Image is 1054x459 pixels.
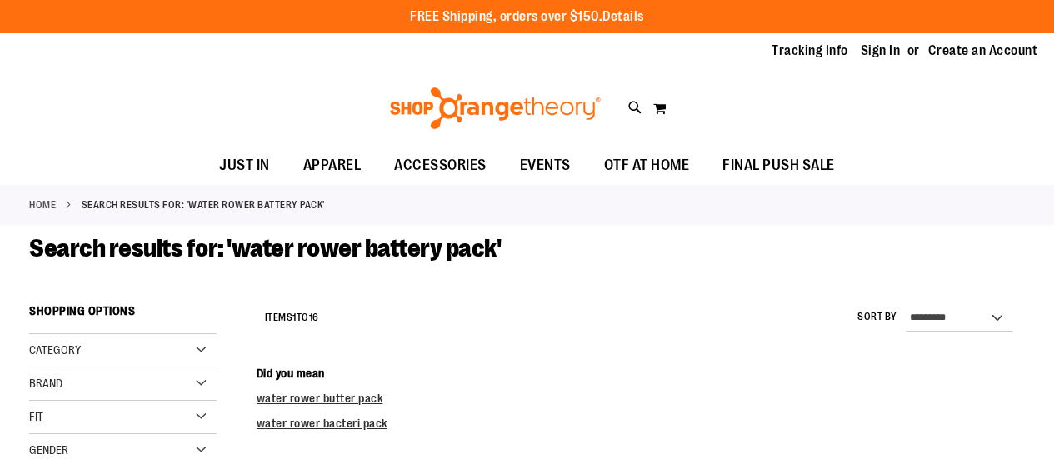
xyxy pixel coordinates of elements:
[503,147,587,185] a: EVENTS
[257,417,387,430] a: water rower bacteri pack
[303,147,362,184] span: APPAREL
[265,305,319,331] h2: Items to
[410,7,644,27] p: FREE Shipping, orders over $150.
[706,147,852,185] a: FINAL PUSH SALE
[292,312,297,323] span: 1
[309,312,319,323] span: 16
[257,365,1025,382] dt: Did you mean
[82,197,325,212] strong: Search results for: 'water rower battery pack'
[29,234,501,262] span: Search results for: 'water rower battery pack'
[257,392,383,405] a: water rower butter pack
[587,147,707,185] a: OTF AT HOME
[29,197,56,212] a: Home
[29,377,62,390] span: Brand
[377,147,503,185] a: ACCESSORIES
[219,147,270,184] span: JUST IN
[602,9,644,24] a: Details
[29,443,68,457] span: Gender
[722,147,835,184] span: FINAL PUSH SALE
[772,42,848,60] a: Tracking Info
[604,147,690,184] span: OTF AT HOME
[29,297,217,334] strong: Shopping Options
[857,310,897,324] label: Sort By
[394,147,487,184] span: ACCESSORIES
[202,147,287,185] a: JUST IN
[928,42,1038,60] a: Create an Account
[387,87,603,129] img: Shop Orangetheory
[861,42,901,60] a: Sign In
[29,410,43,423] span: Fit
[520,147,571,184] span: EVENTS
[29,343,81,357] span: Category
[287,147,378,185] a: APPAREL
